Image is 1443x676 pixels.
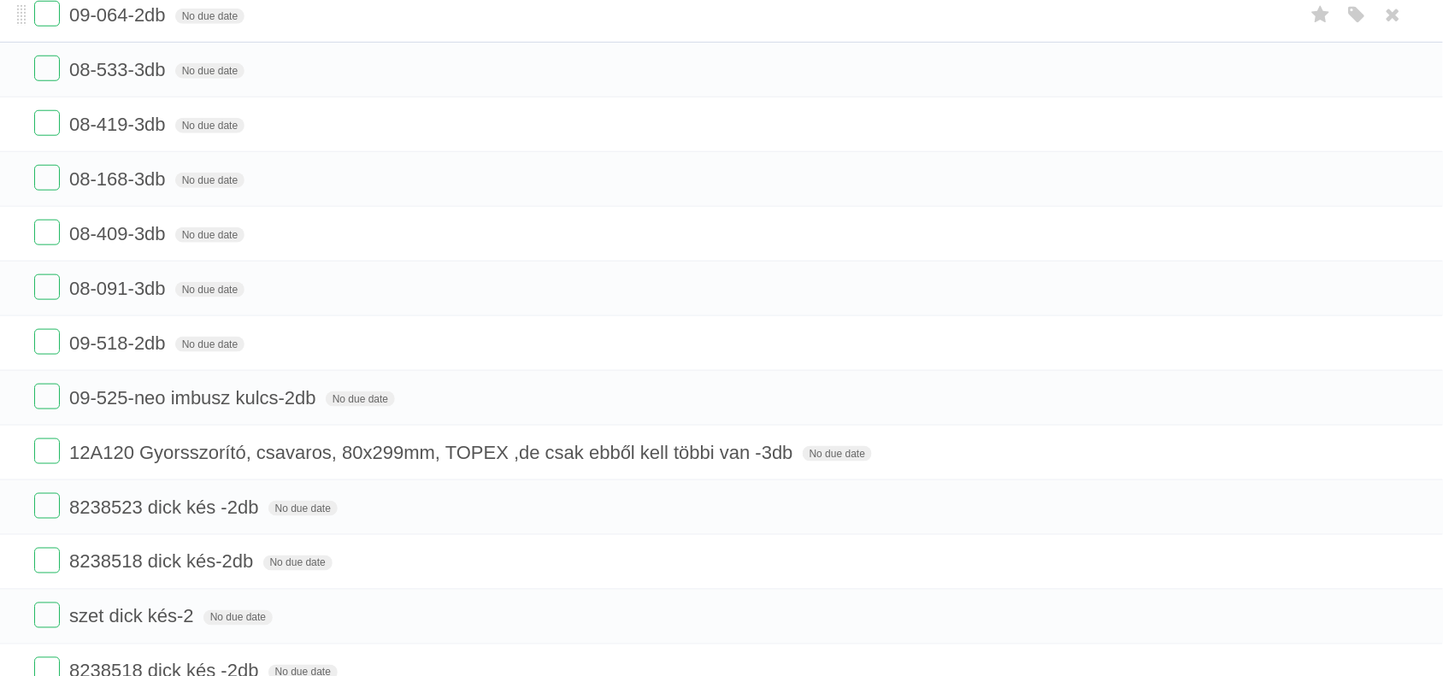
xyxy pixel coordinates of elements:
[803,446,872,461] span: No due date
[175,337,244,352] span: No due date
[175,282,244,297] span: No due date
[268,501,338,516] span: No due date
[34,1,60,26] label: Done
[69,114,170,135] span: 08-419-3db
[69,278,170,299] span: 08-091-3db
[34,548,60,573] label: Done
[69,551,257,573] span: 8238518 dick kés-2db
[175,63,244,79] span: No due date
[69,4,170,26] span: 09-064-2db
[175,118,244,133] span: No due date
[175,173,244,188] span: No due date
[1305,1,1337,29] label: Star task
[175,227,244,243] span: No due date
[34,274,60,300] label: Done
[34,438,60,464] label: Done
[69,223,170,244] span: 08-409-3db
[34,329,60,355] label: Done
[326,391,395,407] span: No due date
[34,603,60,628] label: Done
[34,384,60,409] label: Done
[69,59,170,80] span: 08-533-3db
[69,497,262,518] span: 8238523 dick kés -2db
[69,168,170,190] span: 08-168-3db
[69,387,321,409] span: 09-525-neo imbusz kulcs-2db
[203,610,273,626] span: No due date
[34,493,60,519] label: Done
[69,442,798,463] span: 12A120 Gyorsszorító, csavaros, 80x299mm, TOPEX ,de csak ebből kell többi van -3db
[34,165,60,191] label: Done
[69,332,170,354] span: 09-518-2db
[34,220,60,245] label: Done
[34,110,60,136] label: Done
[69,606,198,627] span: szet dick kés-2
[34,56,60,81] label: Done
[175,9,244,24] span: No due date
[263,555,333,571] span: No due date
